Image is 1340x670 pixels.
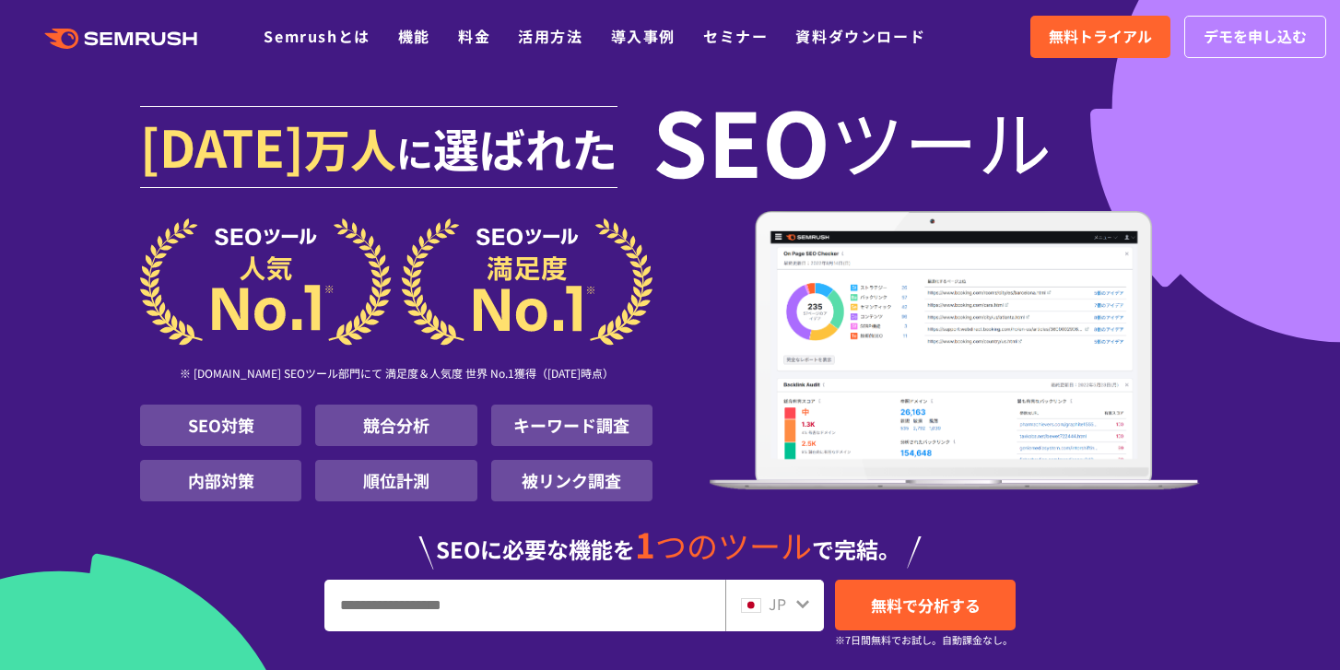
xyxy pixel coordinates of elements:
[325,581,724,630] input: URL、キーワードを入力してください
[458,25,490,47] a: 料金
[1184,16,1326,58] a: デモを申し込む
[635,519,655,569] span: 1
[1204,25,1307,49] span: デモを申し込む
[398,25,430,47] a: 機能
[835,580,1016,630] a: 無料で分析する
[491,460,652,501] li: 被リンク調査
[795,25,925,47] a: 資料ダウンロード
[140,346,652,405] div: ※ [DOMAIN_NAME] SEOツール部門にて 満足度＆人気度 世界 No.1獲得（[DATE]時点）
[703,25,768,47] a: セミナー
[812,533,900,565] span: で完結。
[140,460,301,501] li: 内部対策
[830,103,1052,177] span: ツール
[518,25,582,47] a: 活用方法
[871,594,981,617] span: 無料で分析する
[491,405,652,446] li: キーワード調査
[835,631,1013,649] small: ※7日間無料でお試し。自動課金なし。
[1049,25,1152,49] span: 無料トライアル
[140,509,1200,570] div: SEOに必要な機能を
[655,523,812,568] span: つのツール
[264,25,370,47] a: Semrushとは
[315,460,476,501] li: 順位計測
[769,593,786,615] span: JP
[652,103,830,177] span: SEO
[611,25,676,47] a: 導入事例
[140,109,304,182] span: [DATE]
[140,405,301,446] li: SEO対策
[315,405,476,446] li: 競合分析
[396,125,433,179] span: に
[1030,16,1170,58] a: 無料トライアル
[433,114,617,181] span: 選ばれた
[304,114,396,181] span: 万人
